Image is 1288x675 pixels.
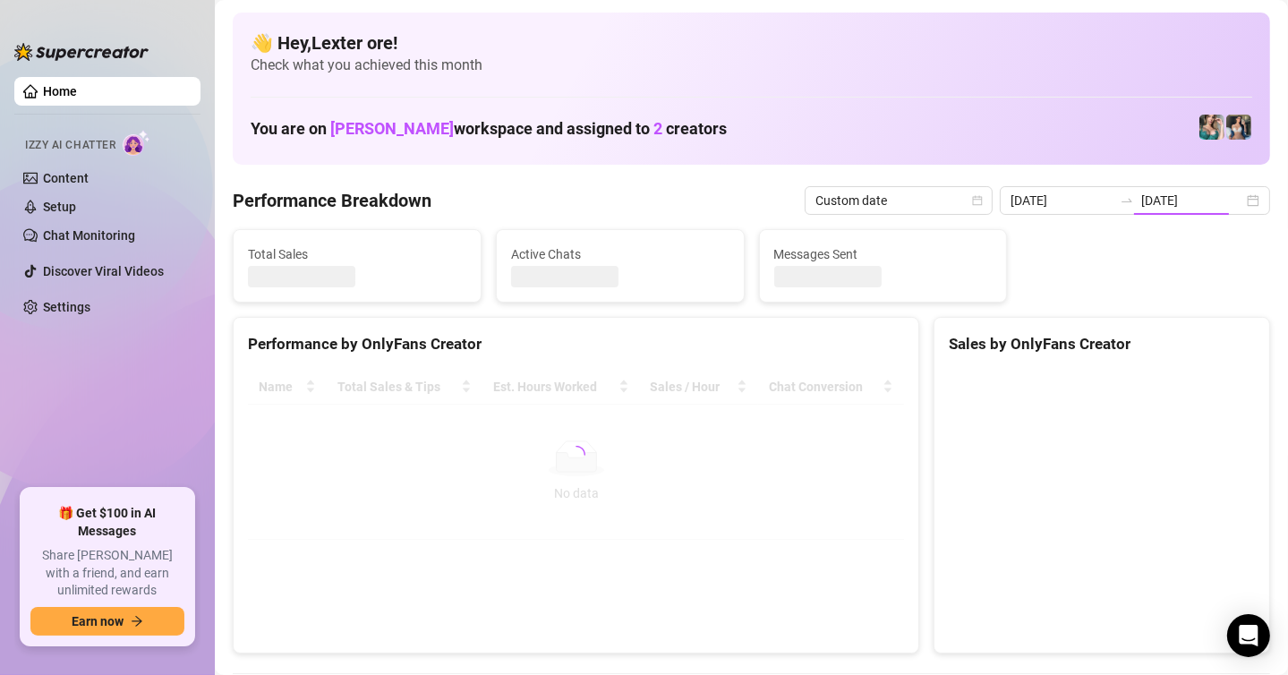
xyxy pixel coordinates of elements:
span: Active Chats [511,244,729,264]
a: Discover Viral Videos [43,264,164,278]
span: swap-right [1120,193,1134,208]
img: Katy [1226,115,1251,140]
span: arrow-right [131,615,143,628]
h1: You are on workspace and assigned to creators [251,119,727,139]
input: End date [1141,191,1243,210]
h4: 👋 Hey, Lexter ore ! [251,30,1252,56]
span: 🎁 Get $100 in AI Messages [30,505,184,540]
span: 2 [653,119,662,138]
span: Earn now [72,614,124,628]
span: [PERSON_NAME] [330,119,454,138]
span: Check what you achieved this month [251,56,1252,75]
span: Total Sales [248,244,466,264]
span: Share [PERSON_NAME] with a friend, and earn unlimited rewards [30,547,184,600]
a: Setup [43,200,76,214]
a: Content [43,171,89,185]
span: loading [564,442,588,466]
a: Home [43,84,77,98]
div: Sales by OnlyFans Creator [949,332,1255,356]
h4: Performance Breakdown [233,188,431,213]
a: Settings [43,300,90,314]
a: Chat Monitoring [43,228,135,243]
img: logo-BBDzfeDw.svg [14,43,149,61]
span: Izzy AI Chatter [25,137,115,154]
button: Earn nowarrow-right [30,607,184,636]
img: Zaddy [1199,115,1224,140]
input: Start date [1011,191,1113,210]
span: Custom date [815,187,982,214]
img: AI Chatter [123,130,150,156]
span: to [1120,193,1134,208]
span: Messages Sent [774,244,993,264]
span: calendar [972,195,983,206]
div: Open Intercom Messenger [1227,614,1270,657]
div: Performance by OnlyFans Creator [248,332,904,356]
